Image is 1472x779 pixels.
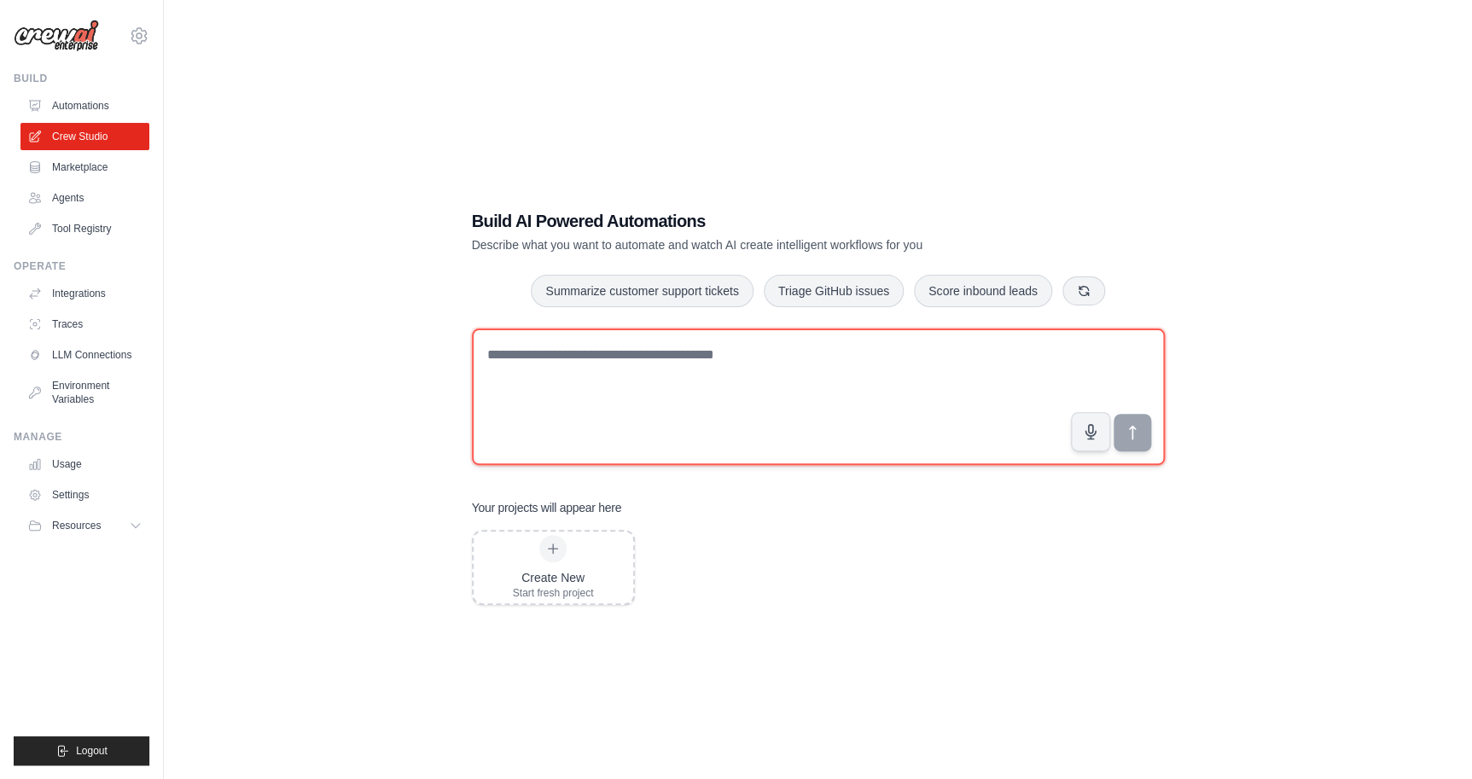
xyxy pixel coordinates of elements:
a: Automations [20,92,149,119]
button: Triage GitHub issues [764,275,904,307]
a: Traces [20,311,149,338]
p: Describe what you want to automate and watch AI create intelligent workflows for you [472,236,1045,253]
iframe: Chat Widget [1387,697,1472,779]
div: Start fresh project [513,586,594,600]
span: Logout [76,744,108,758]
div: Manage [14,430,149,444]
a: Crew Studio [20,123,149,150]
a: Tool Registry [20,215,149,242]
a: Integrations [20,280,149,307]
div: Build [14,72,149,85]
a: Environment Variables [20,372,149,413]
a: Usage [20,451,149,478]
span: Resources [52,519,101,532]
div: Operate [14,259,149,273]
img: Logo [14,20,99,52]
h1: Build AI Powered Automations [472,209,1045,233]
a: LLM Connections [20,341,149,369]
h3: Your projects will appear here [472,499,622,516]
button: Score inbound leads [914,275,1052,307]
a: Settings [20,481,149,509]
button: Summarize customer support tickets [531,275,753,307]
div: Create New [513,569,594,586]
button: Resources [20,512,149,539]
button: Click to speak your automation idea [1071,412,1110,451]
a: Agents [20,184,149,212]
button: Logout [14,736,149,765]
button: Get new suggestions [1062,276,1105,305]
a: Marketplace [20,154,149,181]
